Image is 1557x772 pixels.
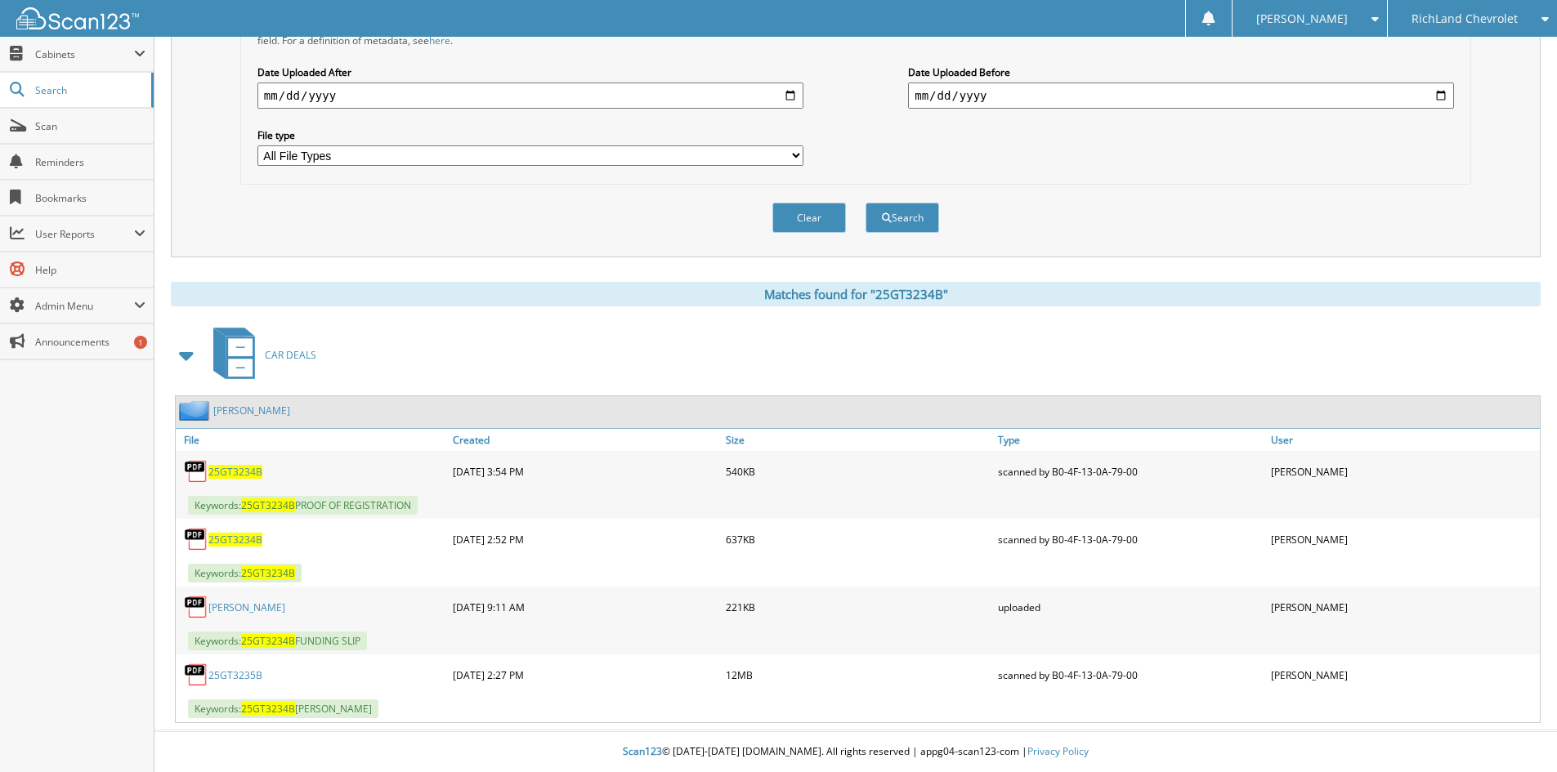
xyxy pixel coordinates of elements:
img: PDF.png [184,663,208,687]
a: 25GT3235B [208,668,262,682]
div: 221KB [722,591,995,623]
span: Announcements [35,335,145,349]
label: Date Uploaded After [257,65,803,79]
div: scanned by B0-4F-13-0A-79-00 [994,523,1267,556]
a: File [176,429,449,451]
div: [PERSON_NAME] [1267,658,1540,691]
img: PDF.png [184,459,208,484]
a: 25GT3234B [208,533,262,547]
span: CAR DEALS [265,348,316,362]
span: Keywords: [PERSON_NAME] [188,699,378,718]
input: start [257,83,803,109]
img: scan123-logo-white.svg [16,7,139,29]
img: folder2.png [179,400,213,421]
div: 12MB [722,658,995,691]
span: 25GT3234B [241,498,295,512]
div: [DATE] 9:11 AM [449,591,722,623]
div: © [DATE]-[DATE] [DOMAIN_NAME]. All rights reserved | appg04-scan123-com | [154,732,1557,772]
a: CAR DEALS [204,323,316,387]
button: Search [866,203,939,233]
a: [PERSON_NAME] [213,404,290,417]
div: [DATE] 3:54 PM [449,455,722,488]
div: [DATE] 2:27 PM [449,658,722,691]
a: [PERSON_NAME] [208,600,285,614]
span: Bookmarks [35,191,145,205]
a: here [429,33,450,47]
div: 637KB [722,523,995,556]
a: Type [994,429,1267,451]
span: Help [35,263,145,277]
span: 25GT3234B [241,634,295,648]
span: RichLand Chevrolet [1412,14,1518,24]
input: end [908,83,1454,109]
span: [PERSON_NAME] [1256,14,1348,24]
span: 25GT3234B [241,566,295,580]
div: [DATE] 2:52 PM [449,523,722,556]
a: Privacy Policy [1027,744,1089,758]
span: Keywords: FUNDING SLIP [188,631,367,650]
a: Created [449,429,722,451]
div: [PERSON_NAME] [1267,455,1540,488]
label: Date Uploaded Before [908,65,1454,79]
button: Clear [772,203,846,233]
span: Search [35,83,143,97]
a: User [1267,429,1540,451]
div: [PERSON_NAME] [1267,591,1540,623]
div: scanned by B0-4F-13-0A-79-00 [994,455,1267,488]
img: PDF.png [184,527,208,551]
a: 25GT3234B [208,465,262,479]
span: Scan123 [623,744,662,758]
div: 540KB [722,455,995,488]
span: Reminders [35,155,145,169]
span: Keywords: [188,564,302,582]
span: 25GT3234B [241,702,295,716]
div: [PERSON_NAME] [1267,523,1540,556]
div: scanned by B0-4F-13-0A-79-00 [994,658,1267,691]
span: Keywords: PROOF OF REGISTRATION [188,496,418,515]
span: User Reports [35,227,134,241]
div: uploaded [994,591,1267,623]
span: Cabinets [35,47,134,61]
div: Matches found for "25GT3234B" [171,282,1541,306]
a: Size [722,429,995,451]
span: Admin Menu [35,299,134,313]
img: PDF.png [184,595,208,619]
div: 1 [134,336,147,349]
label: File type [257,128,803,142]
span: Scan [35,119,145,133]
